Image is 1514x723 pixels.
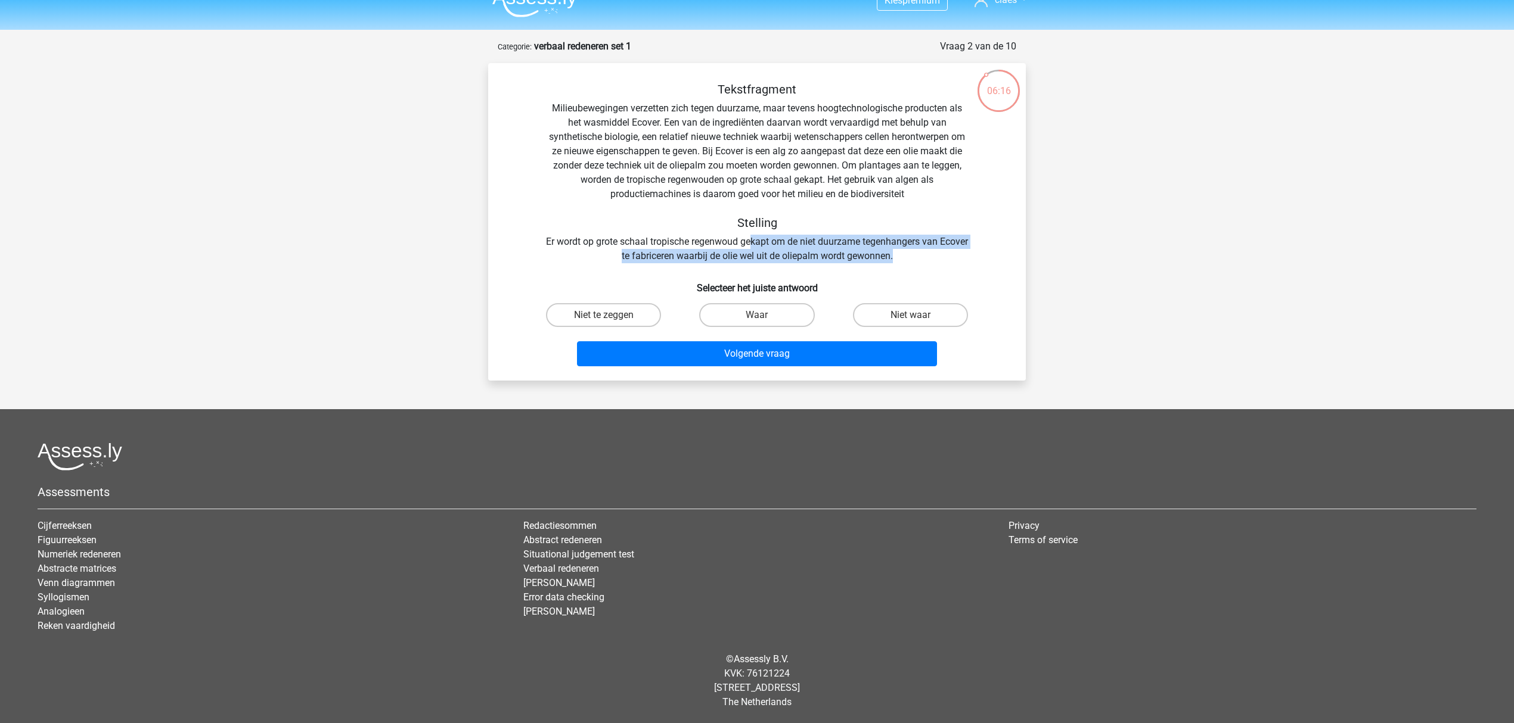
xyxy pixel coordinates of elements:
a: Situational judgement test [523,549,634,560]
h5: Stelling [545,216,969,230]
a: Verbaal redeneren [523,563,599,574]
a: Assessly B.V. [734,653,789,665]
a: Abstracte matrices [38,563,116,574]
h5: Tekstfragment [545,82,969,96]
a: [PERSON_NAME] [523,577,595,588]
a: Terms of service [1009,534,1078,546]
button: Volgende vraag [577,341,938,366]
h6: Selecteer het juiste antwoord [507,273,1007,294]
a: Error data checking [523,591,604,603]
a: Analogieen [38,606,85,617]
img: Assessly logo [38,442,122,470]
label: Niet waar [853,303,968,327]
a: Syllogismen [38,591,89,603]
label: Niet te zeggen [546,303,661,327]
a: Venn diagrammen [38,577,115,588]
a: Reken vaardigheid [38,620,115,631]
h5: Assessments [38,485,1476,499]
a: Redactiesommen [523,520,597,531]
label: Waar [699,303,814,327]
div: © KVK: 76121224 [STREET_ADDRESS] The Netherlands [29,643,1485,719]
a: Abstract redeneren [523,534,602,546]
div: Vraag 2 van de 10 [940,39,1016,54]
div: Milieubewegingen verzetten zich tegen duurzame, maar tevens hoogtechnologische producten als het ... [507,82,1007,263]
a: [PERSON_NAME] [523,606,595,617]
small: Categorie: [498,42,532,51]
div: 06:16 [976,68,1021,98]
a: Privacy [1009,520,1040,531]
a: Cijferreeksen [38,520,92,531]
strong: verbaal redeneren set 1 [534,40,631,52]
a: Numeriek redeneren [38,549,121,560]
a: Figuurreeksen [38,534,97,546]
